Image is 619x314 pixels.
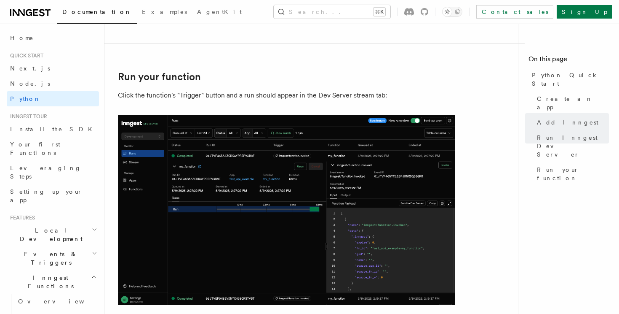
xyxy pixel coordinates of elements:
[7,76,99,91] a: Node.js
[10,141,60,156] span: Your first Functions
[10,126,97,133] span: Install the SDK
[534,130,609,162] a: Run Inngest Dev Server
[537,133,609,159] span: Run Inngest Dev Server
[18,298,105,305] span: Overview
[7,137,99,160] a: Your first Functions
[7,270,99,294] button: Inngest Functions
[7,184,99,208] a: Setting up your app
[7,113,47,120] span: Inngest tour
[62,8,132,15] span: Documentation
[10,95,41,102] span: Python
[7,30,99,46] a: Home
[7,214,35,221] span: Features
[534,91,609,115] a: Create an app
[537,165,609,182] span: Run your function
[7,160,99,184] a: Leveraging Steps
[7,52,43,59] span: Quick start
[10,80,50,87] span: Node.js
[57,3,137,24] a: Documentation
[7,246,99,270] button: Events & Triggers
[10,65,50,72] span: Next.js
[537,118,598,127] span: Add Inngest
[10,34,34,42] span: Home
[118,71,201,83] a: Run your function
[528,68,609,91] a: Python Quick Start
[192,3,247,23] a: AgentKit
[197,8,242,15] span: AgentKit
[557,5,612,19] a: Sign Up
[442,7,462,17] button: Toggle dark mode
[118,115,455,305] img: quick-start-run.png
[537,95,609,111] span: Create an app
[374,8,385,16] kbd: ⌘K
[7,273,91,290] span: Inngest Functions
[10,165,81,180] span: Leveraging Steps
[532,71,609,88] span: Python Quick Start
[118,89,455,101] p: Click the function's "Trigger" button and a run should appear in the Dev Server stream tab:
[10,188,83,203] span: Setting up your app
[7,223,99,246] button: Local Development
[274,5,390,19] button: Search...⌘K
[476,5,553,19] a: Contact sales
[7,250,92,267] span: Events & Triggers
[534,162,609,186] a: Run your function
[7,61,99,76] a: Next.js
[528,54,609,68] h4: On this page
[7,91,99,106] a: Python
[137,3,192,23] a: Examples
[534,115,609,130] a: Add Inngest
[7,226,92,243] span: Local Development
[15,294,99,309] a: Overview
[142,8,187,15] span: Examples
[7,122,99,137] a: Install the SDK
